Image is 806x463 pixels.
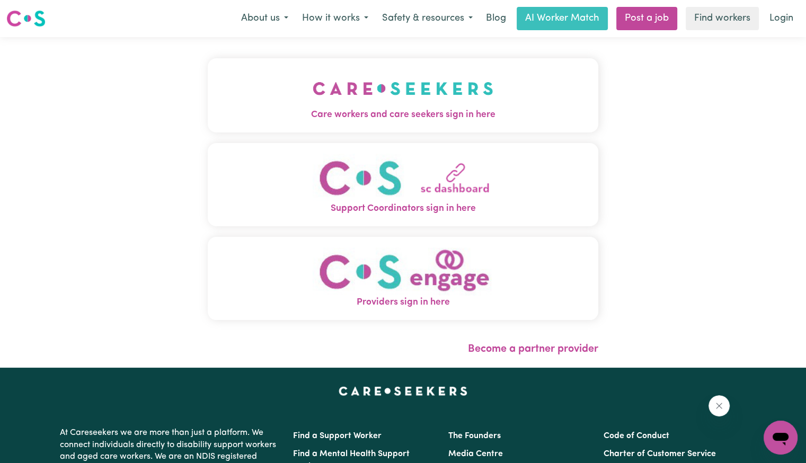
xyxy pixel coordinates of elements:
button: How it works [295,7,375,30]
a: Become a partner provider [468,344,598,354]
a: AI Worker Match [517,7,608,30]
a: Charter of Customer Service [604,450,716,458]
a: Code of Conduct [604,432,669,440]
button: Care workers and care seekers sign in here [208,58,598,132]
a: Login [763,7,800,30]
a: Find a Support Worker [293,432,382,440]
a: Blog [480,7,512,30]
button: Safety & resources [375,7,480,30]
iframe: Close message [708,395,730,416]
span: Support Coordinators sign in here [208,202,598,216]
a: Careseekers home page [339,387,467,395]
button: About us [234,7,295,30]
a: Careseekers logo [6,6,46,31]
a: Find workers [686,7,759,30]
span: Providers sign in here [208,296,598,309]
span: Need any help? [6,7,64,16]
button: Support Coordinators sign in here [208,143,598,226]
button: Providers sign in here [208,237,598,320]
a: Media Centre [448,450,503,458]
iframe: Button to launch messaging window [764,421,798,455]
a: Post a job [616,7,677,30]
img: Careseekers logo [6,9,46,28]
span: Care workers and care seekers sign in here [208,108,598,122]
a: The Founders [448,432,501,440]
